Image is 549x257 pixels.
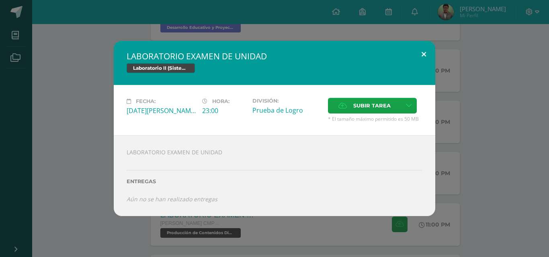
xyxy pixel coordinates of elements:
button: Close (Esc) [412,41,435,68]
span: Laboratorio II (Sistema Operativo Macintoch) [127,63,195,73]
div: 23:00 [202,106,246,115]
span: Subir tarea [353,98,391,113]
span: * El tamaño máximo permitido es 50 MB [328,115,422,122]
h2: LABORATORIO EXAMEN DE UNIDAD [127,51,422,62]
div: LABORATORIO EXAMEN DE UNIDAD [114,135,435,216]
div: Prueba de Logro [252,106,322,115]
label: Entregas [127,178,422,184]
i: Aún no se han realizado entregas [127,195,217,203]
span: Hora: [212,98,229,104]
span: Fecha: [136,98,156,104]
label: División: [252,98,322,104]
div: [DATE][PERSON_NAME] [127,106,196,115]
